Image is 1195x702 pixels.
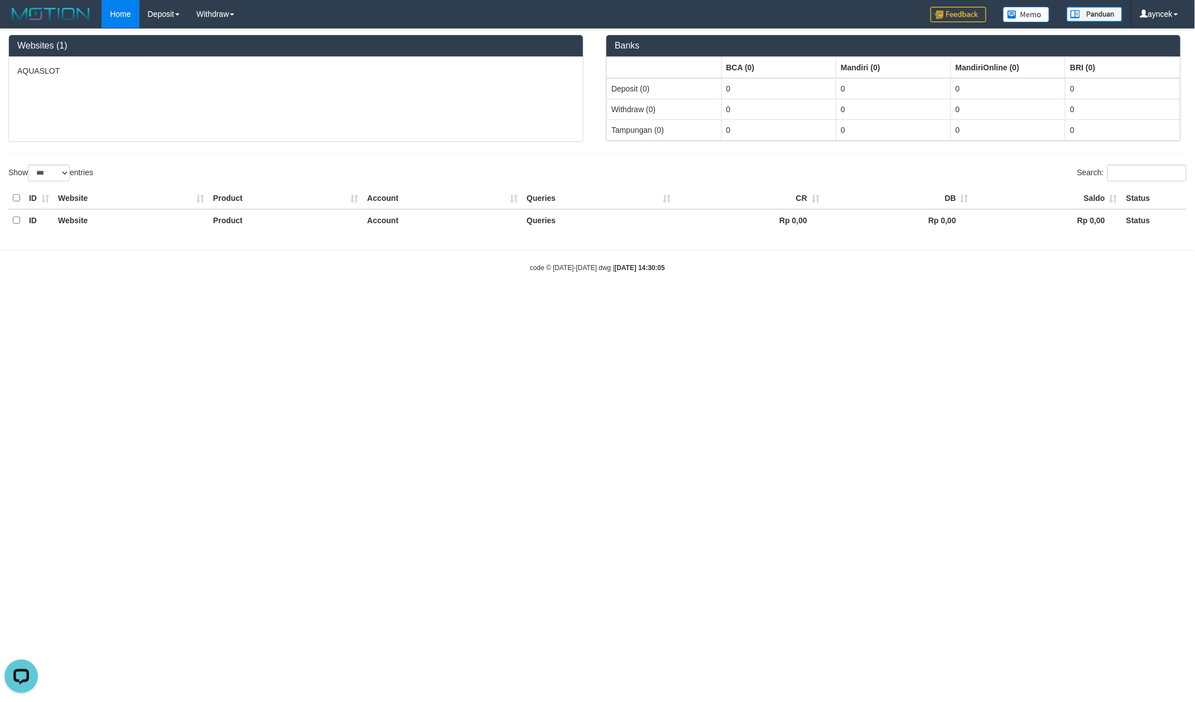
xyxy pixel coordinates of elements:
th: ID [25,209,54,231]
select: Showentries [28,165,70,181]
th: Group: activate to sort column ascending [721,57,836,78]
th: Account [363,209,522,231]
th: Website [54,187,209,209]
td: 0 [951,119,1066,140]
td: 0 [721,99,836,119]
small: code © [DATE]-[DATE] dwg | [530,264,665,272]
td: 0 [1066,78,1180,99]
th: Queries [522,187,675,209]
th: Rp 0,00 [973,209,1122,231]
th: Status [1122,187,1187,209]
td: 0 [836,99,951,119]
th: Group: activate to sort column ascending [1066,57,1180,78]
label: Search: [1077,165,1187,181]
th: Product [209,187,363,209]
th: ID [25,187,54,209]
td: Deposit (0) [607,78,722,99]
th: Group: activate to sort column ascending [607,57,722,78]
th: Rp 0,00 [675,209,824,231]
th: Product [209,209,363,231]
h3: Banks [615,41,1172,51]
th: Queries [522,209,675,231]
img: Button%20Memo.svg [1003,7,1050,22]
th: Group: activate to sort column ascending [951,57,1066,78]
h3: Websites (1) [17,41,575,51]
label: Show entries [8,165,93,181]
th: Saldo [973,187,1122,209]
td: 0 [951,78,1066,99]
td: 0 [836,78,951,99]
td: 0 [836,119,951,140]
td: 0 [1066,119,1180,140]
img: MOTION_logo.png [8,6,93,22]
img: panduan.png [1067,7,1122,22]
input: Search: [1107,165,1187,181]
th: CR [675,187,824,209]
button: Open LiveChat chat widget [4,4,38,38]
strong: [DATE] 14:30:05 [615,264,665,272]
img: Feedback.jpg [931,7,986,22]
th: Website [54,209,209,231]
th: Status [1122,209,1187,231]
td: Withdraw (0) [607,99,722,119]
td: Tampungan (0) [607,119,722,140]
th: Group: activate to sort column ascending [836,57,951,78]
th: DB [824,187,973,209]
td: 0 [721,78,836,99]
th: Rp 0,00 [824,209,973,231]
th: Account [363,187,522,209]
td: 0 [951,99,1066,119]
td: 0 [1066,99,1180,119]
p: AQUASLOT [17,65,575,76]
td: 0 [721,119,836,140]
